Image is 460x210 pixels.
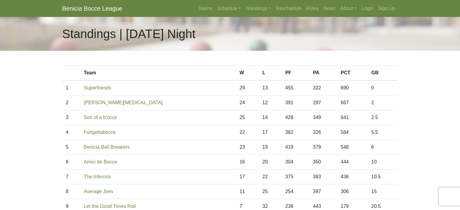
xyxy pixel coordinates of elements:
td: 29 [236,80,259,95]
a: News [321,2,338,15]
td: 7 [62,170,80,184]
td: 2 [368,95,398,110]
td: 16 [236,155,259,170]
a: Average Joes [84,189,113,194]
td: 1 [62,80,80,95]
td: 254 [282,184,309,199]
a: About [338,2,359,15]
td: 297 [309,95,337,110]
td: 564 [337,125,367,140]
a: [PERSON_NAME][MEDICAL_DATA] [84,100,163,105]
h1: Standings | [DATE] Night [62,27,196,41]
td: 391 [282,95,309,110]
td: 641 [337,110,367,125]
a: Fuhgettabocce [84,130,116,135]
td: 548 [337,140,367,155]
td: 11 [236,184,259,199]
td: 19 [259,140,282,155]
a: Teams [196,2,215,15]
a: Benicia Ball Breakers [84,144,130,150]
td: 375 [282,170,309,184]
td: 444 [337,155,367,170]
a: Benicia Bocce League [62,2,122,15]
a: Standings [243,2,273,15]
td: 22 [236,125,259,140]
td: 419 [282,140,309,155]
td: 10 [368,155,398,170]
td: 2 [62,95,80,110]
a: Son of a b'occe [84,115,117,120]
td: 12 [259,95,282,110]
td: 25 [259,184,282,199]
td: 20 [259,155,282,170]
td: 14 [259,110,282,125]
a: Login [359,2,376,15]
td: 13 [259,80,282,95]
th: GB [368,66,398,81]
th: PA [309,66,337,81]
td: 379 [309,140,337,155]
td: 428 [282,110,309,125]
a: Superfriends [84,85,111,90]
td: 382 [282,125,309,140]
td: 5.5 [368,125,398,140]
th: W [236,66,259,81]
td: 17 [259,125,282,140]
td: 306 [337,184,367,199]
td: 3 [62,110,80,125]
td: 4 [62,125,80,140]
td: 326 [309,125,337,140]
th: Team [80,66,236,81]
td: 8 [62,184,80,199]
td: 15 [368,184,398,199]
td: 304 [282,155,309,170]
a: Let the Good Times Roll [84,204,136,209]
a: Reschedule [273,2,304,15]
a: Sign Up [376,2,398,15]
td: 24 [236,95,259,110]
td: 667 [337,95,367,110]
td: 350 [309,155,337,170]
th: PCT [337,66,367,81]
td: 2.5 [368,110,398,125]
td: 349 [309,110,337,125]
a: Amici de Bocce [84,159,117,164]
a: Schedule [215,2,243,15]
td: 0 [368,80,398,95]
td: 25 [236,110,259,125]
th: L [259,66,282,81]
td: 10.5 [368,170,398,184]
td: 22 [259,170,282,184]
td: 23 [236,140,259,155]
td: 383 [309,170,337,184]
th: PF [282,66,309,81]
td: 6 [368,140,398,155]
td: 690 [337,80,367,95]
td: 17 [236,170,259,184]
td: 5 [62,140,80,155]
td: 436 [337,170,367,184]
a: Rules [304,2,321,15]
td: 322 [309,80,337,95]
a: The Infernos [84,174,111,179]
td: 455 [282,80,309,95]
td: 397 [309,184,337,199]
td: 6 [62,155,80,170]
